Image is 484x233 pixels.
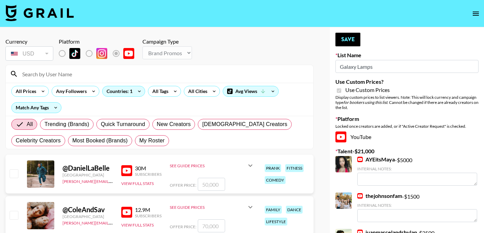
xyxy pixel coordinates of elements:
[357,156,477,186] div: - $ 5000
[121,222,154,228] button: View Full Stats
[121,181,154,186] button: View Full Stats
[121,207,132,218] img: YouTube
[59,38,140,45] div: Platform
[63,172,113,177] div: [GEOGRAPHIC_DATA]
[285,164,304,172] div: fitness
[135,165,162,172] div: 30M
[69,48,80,59] img: TikTok
[5,38,53,45] div: Currency
[63,219,164,226] a: [PERSON_NAME][EMAIL_ADDRESS][DOMAIN_NAME]
[148,86,170,96] div: All Tags
[63,214,113,219] div: [GEOGRAPHIC_DATA]
[357,203,477,208] div: Internal Notes:
[170,224,196,229] span: Offer Price:
[16,137,61,145] span: Celebrity Creators
[18,68,309,79] input: Search by User Name
[12,103,61,113] div: Match Any Tags
[139,137,165,145] span: My Roster
[265,218,287,226] div: lifestyle
[223,86,278,96] div: Avg Views
[72,137,128,145] span: Most Booked (Brands)
[357,157,363,162] img: YouTube
[96,48,107,59] img: Instagram
[142,38,192,45] div: Campaign Type
[59,46,140,61] div: List locked to YouTube.
[7,48,52,60] div: USD
[63,205,113,214] div: @ ColeAndSav
[357,192,477,222] div: - $ 1500
[357,192,402,199] a: thejohnsonfam
[12,86,38,96] div: All Prices
[135,172,162,177] div: Subscribers
[343,100,387,105] em: for bookers using this list
[170,183,196,188] span: Offer Price:
[27,120,33,128] span: All
[335,131,346,142] img: YouTube
[265,164,281,172] div: prank
[135,213,162,218] div: Subscribers
[286,206,303,214] div: dance
[52,86,88,96] div: Any Followers
[170,157,254,174] div: See Guide Prices
[345,87,390,93] span: Use Custom Prices
[335,78,479,85] label: Use Custom Prices?
[170,163,246,168] div: See Guide Prices
[170,205,246,210] div: See Guide Prices
[357,193,363,199] img: YouTube
[44,120,89,128] span: Trending (Brands)
[357,156,395,163] a: AYEitsMaya
[63,177,164,184] a: [PERSON_NAME][EMAIL_ADDRESS][DOMAIN_NAME]
[335,95,479,110] div: Display custom prices to list viewers. Note: This will lock currency and campaign type . Cannot b...
[102,86,145,96] div: Countries: 1
[335,124,479,129] div: Locked once creators are added, or if "Active Creator Request" is checked.
[335,33,360,46] button: Save
[202,120,287,128] span: [DEMOGRAPHIC_DATA] Creators
[265,176,286,184] div: comedy
[198,178,225,191] input: 50,000
[198,219,225,232] input: 70,000
[123,48,134,59] img: YouTube
[135,206,162,213] div: 12.9M
[5,45,53,62] div: Currency is locked to USD
[101,120,145,128] span: Quick Turnaround
[335,52,479,59] label: List Name
[184,86,209,96] div: All Cities
[469,7,483,20] button: open drawer
[265,206,282,214] div: family
[335,148,479,155] label: Talent - $ 21,000
[357,166,477,171] div: Internal Notes:
[157,120,191,128] span: New Creators
[335,115,479,122] label: Platform
[170,199,254,215] div: See Guide Prices
[335,131,479,142] div: YouTube
[63,164,113,172] div: @ DanielLaBelle
[121,165,132,176] img: YouTube
[5,5,74,21] img: Grail Talent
